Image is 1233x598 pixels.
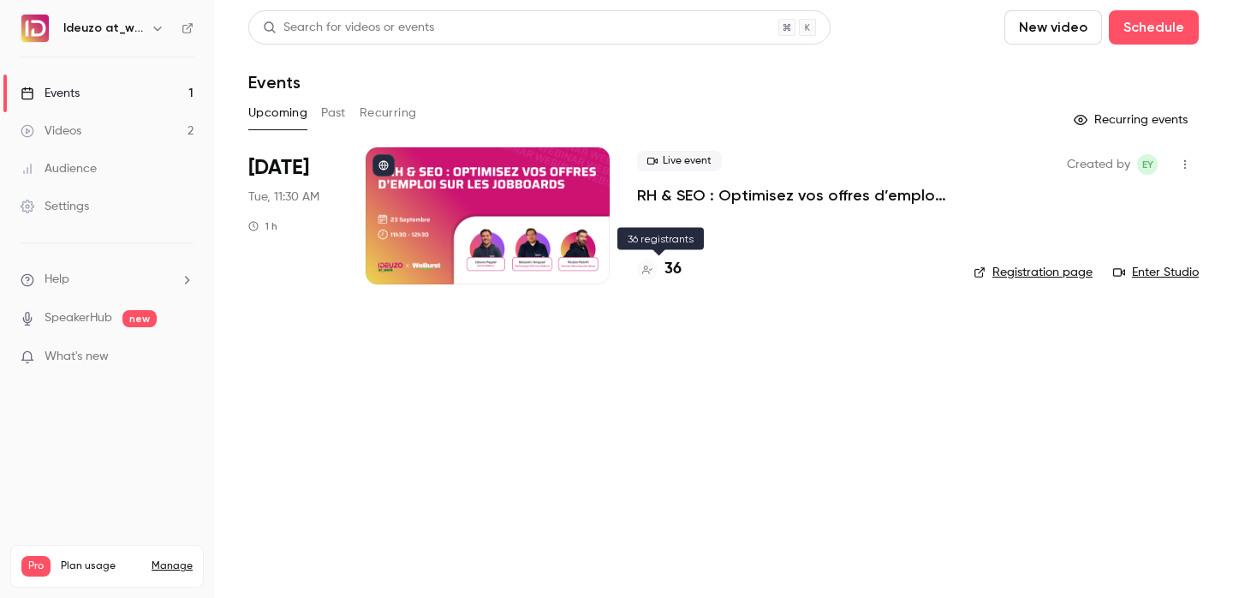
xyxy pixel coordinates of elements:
div: 1 h [248,219,277,233]
a: Registration page [974,264,1093,281]
button: Recurring events [1066,106,1199,134]
a: 36 [637,258,682,281]
a: RH & SEO : Optimisez vos offres d’emploi sur les jobboards [637,185,946,206]
span: Eva Yahiaoui [1137,154,1158,175]
iframe: Noticeable Trigger [173,350,194,365]
h6: Ideuzo at_work [63,20,144,37]
span: Pro [21,556,51,577]
span: Plan usage [61,559,141,573]
button: New video [1004,10,1102,45]
span: Live event [637,151,722,171]
span: Created by [1067,154,1130,175]
div: Sep 23 Tue, 11:30 AM (Europe/Madrid) [248,147,338,284]
button: Upcoming [248,99,307,127]
div: Events [21,85,80,102]
h1: Events [248,72,301,93]
div: Audience [21,160,97,177]
li: help-dropdown-opener [21,271,194,289]
button: Recurring [360,99,417,127]
div: Settings [21,198,89,215]
span: Tue, 11:30 AM [248,188,319,206]
span: What's new [45,348,109,366]
img: Ideuzo at_work [21,15,49,42]
div: Search for videos or events [263,19,434,37]
span: [DATE] [248,154,309,182]
span: new [122,310,157,327]
button: Schedule [1109,10,1199,45]
a: SpeakerHub [45,309,112,327]
a: Enter Studio [1113,264,1199,281]
span: Help [45,271,69,289]
a: Manage [152,559,193,573]
span: EY [1142,154,1153,175]
div: Videos [21,123,81,140]
h4: 36 [664,258,682,281]
button: Past [321,99,346,127]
